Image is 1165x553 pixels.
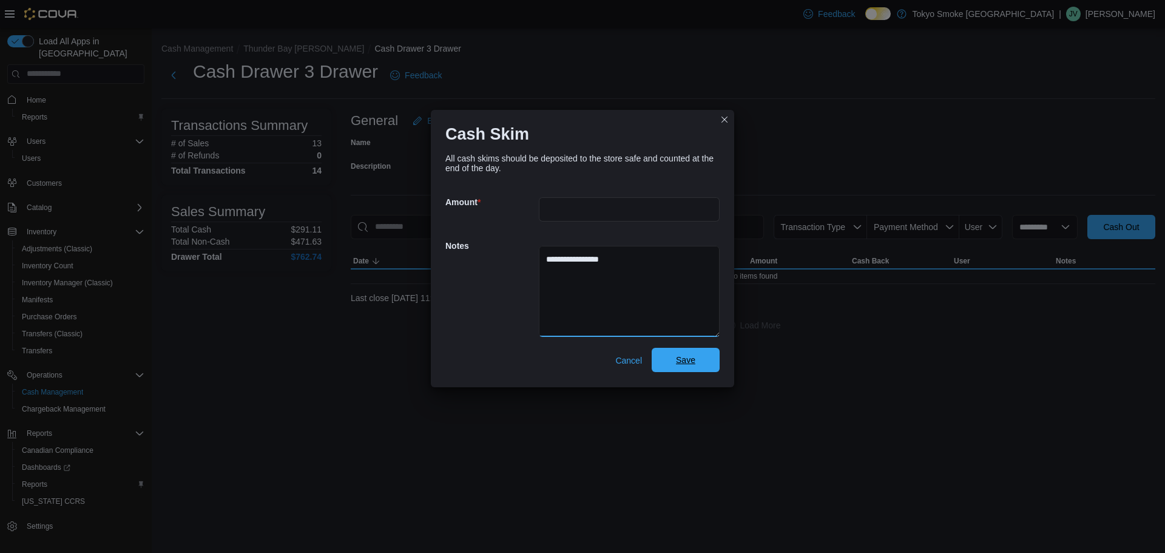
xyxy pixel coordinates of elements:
[445,124,529,144] h1: Cash Skim
[652,348,720,372] button: Save
[610,348,647,373] button: Cancel
[717,112,732,127] button: Closes this modal window
[615,355,642,367] span: Cancel
[676,354,695,366] span: Save
[445,154,720,173] div: All cash skims should be deposited to the store safe and counted at the end of the day.
[445,190,536,214] h5: Amount
[445,234,536,258] h5: Notes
